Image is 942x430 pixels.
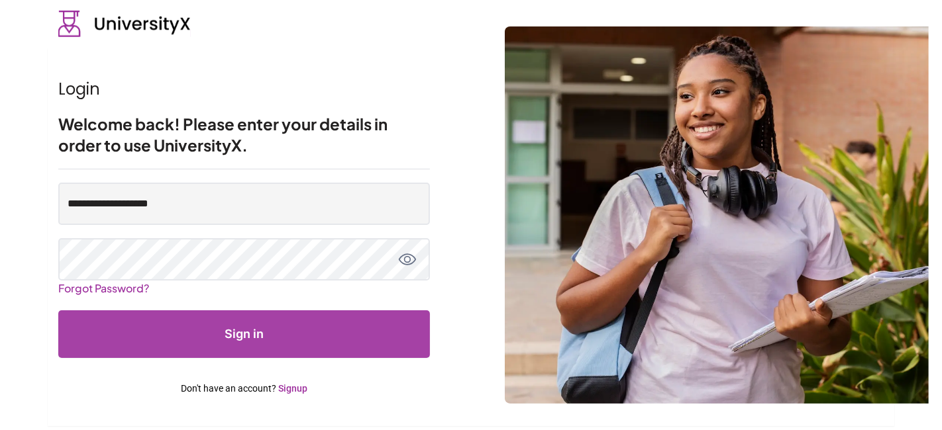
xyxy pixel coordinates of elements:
h2: Welcome back! Please enter your details in order to use UniversityX. [58,113,430,155]
button: toggle password view [398,250,417,269]
a: Forgot Password? [58,276,149,300]
button: Submit form [58,310,430,358]
img: UniversityX logo [58,11,191,37]
p: Don't have an account? [58,382,430,395]
img: login background [505,26,929,404]
h1: Login [58,79,430,100]
a: Signup [278,383,307,394]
